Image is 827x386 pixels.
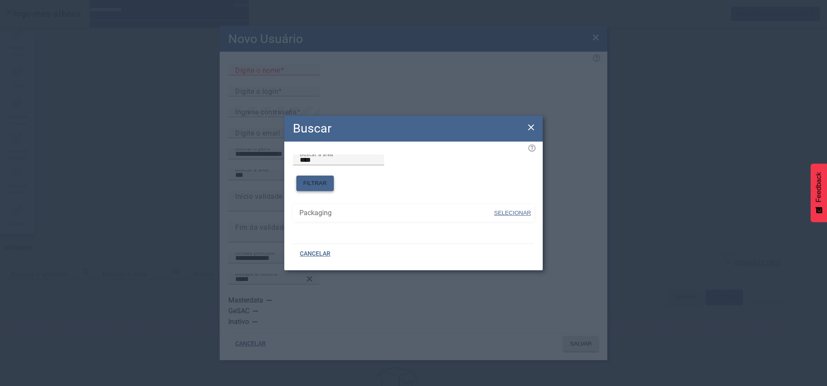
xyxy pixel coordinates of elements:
span: Feedback [815,172,823,202]
mat-label: Buscar a área [300,151,333,157]
span: SELECIONAR [494,210,531,216]
span: FILTRAR [303,179,327,188]
h2: Buscar [293,119,332,138]
button: FILTRAR [296,176,334,191]
button: SELECIONAR [493,205,532,221]
span: CANCELAR [300,250,330,258]
span: Packaging [299,208,493,218]
button: Feedback - Mostrar pesquisa [811,164,827,222]
button: CANCELAR [293,246,337,262]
